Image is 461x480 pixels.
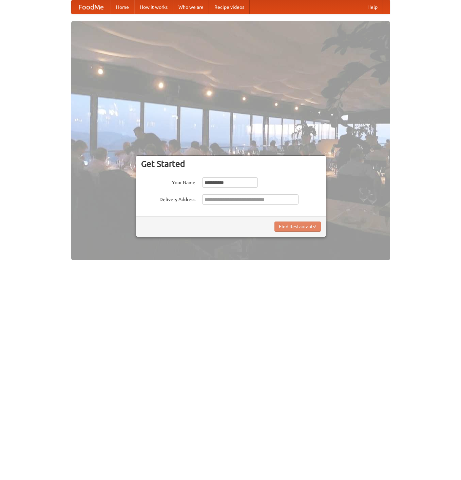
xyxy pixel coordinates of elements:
[72,0,111,14] a: FoodMe
[173,0,209,14] a: Who we are
[134,0,173,14] a: How it works
[274,222,321,232] button: Find Restaurants!
[141,159,321,169] h3: Get Started
[362,0,383,14] a: Help
[111,0,134,14] a: Home
[141,194,195,203] label: Delivery Address
[209,0,250,14] a: Recipe videos
[141,177,195,186] label: Your Name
